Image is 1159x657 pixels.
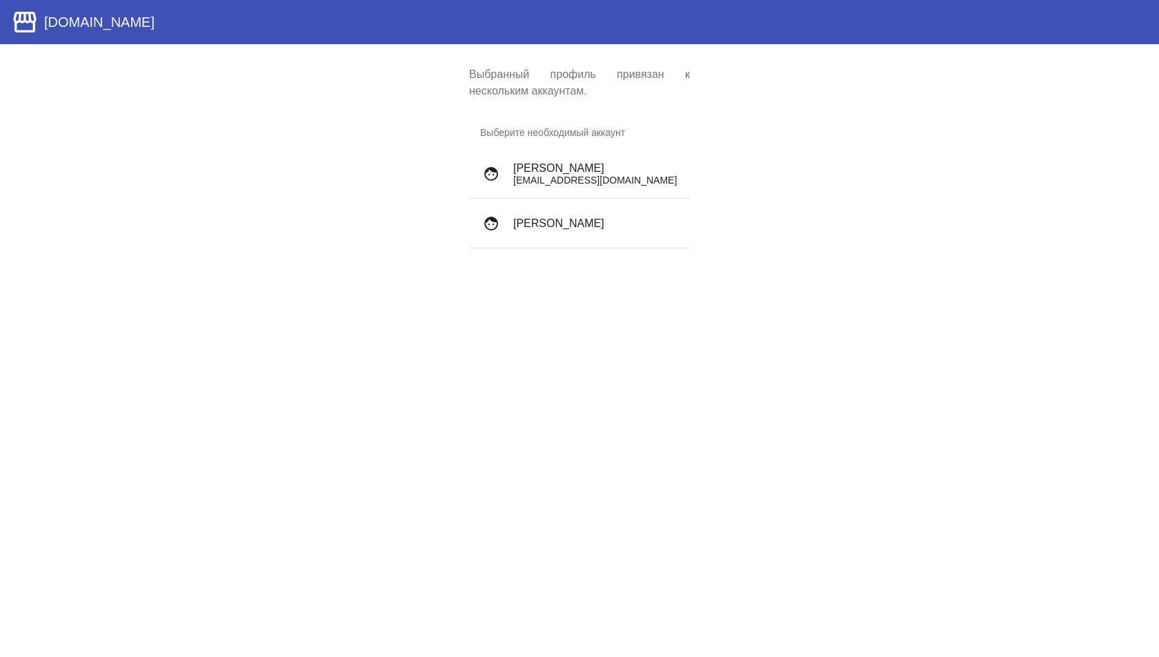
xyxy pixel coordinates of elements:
[469,66,690,99] p: Выбранный профиль привязан к нескольким аккаунтам.
[469,116,690,149] h3: Выберите необходимый аккаунт
[469,149,690,199] button: [PERSON_NAME][EMAIL_ADDRESS][DOMAIN_NAME]
[513,175,679,186] p: [EMAIL_ADDRESS][DOMAIN_NAME]
[11,8,155,36] a: [DOMAIN_NAME]
[513,162,679,175] h4: [PERSON_NAME]
[480,163,502,185] mat-icon: face
[480,213,502,235] mat-icon: face
[469,199,690,248] button: [PERSON_NAME]
[11,8,39,36] mat-icon: storefront
[513,217,679,230] h4: [PERSON_NAME]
